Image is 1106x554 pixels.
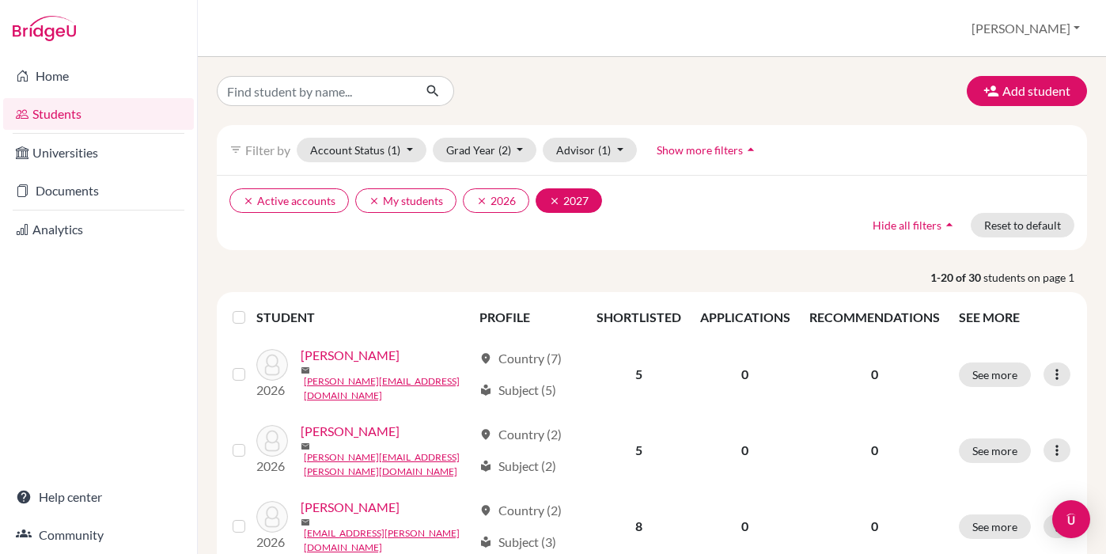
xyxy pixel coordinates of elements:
div: Subject (2) [479,457,556,476]
i: clear [243,195,254,207]
a: Community [3,519,194,551]
button: clear2027 [536,188,602,213]
div: Country (2) [479,501,562,520]
a: Help center [3,481,194,513]
button: Add student [967,76,1087,106]
p: 0 [809,441,940,460]
a: Analytics [3,214,194,245]
th: PROFILE [470,298,587,336]
a: [PERSON_NAME] [301,422,400,441]
p: 0 [809,517,940,536]
i: clear [369,195,380,207]
div: Subject (3) [479,533,556,552]
span: Show more filters [657,143,743,157]
i: filter_list [229,143,242,156]
span: location_on [479,428,492,441]
td: 0 [691,336,800,412]
div: Country (2) [479,425,562,444]
i: clear [476,195,487,207]
span: local_library [479,384,492,397]
button: Account Status(1) [297,138,426,162]
td: 5 [587,336,691,412]
img: Acebey, Felipe [256,349,288,381]
th: STUDENT [256,298,470,336]
th: SHORTLISTED [587,298,691,336]
span: mail [301,442,310,451]
button: Grad Year(2) [433,138,537,162]
div: Open Intercom Messenger [1052,500,1090,538]
img: Bridge-U [13,16,76,41]
div: Subject (5) [479,381,556,400]
span: students on page 1 [983,269,1087,286]
i: clear [549,195,560,207]
button: Advisor(1) [543,138,637,162]
span: (1) [388,143,400,157]
th: RECOMMENDATIONS [800,298,949,336]
i: arrow_drop_up [941,217,957,233]
strong: 1-20 of 30 [930,269,983,286]
span: local_library [479,460,492,472]
span: mail [301,366,310,375]
span: Filter by [245,142,290,157]
p: 2026 [256,381,288,400]
span: (2) [498,143,511,157]
button: Hide all filtersarrow_drop_up [859,213,971,237]
span: Hide all filters [873,218,941,232]
a: Home [3,60,194,92]
a: Universities [3,137,194,169]
td: 5 [587,412,691,488]
button: See more [959,514,1031,539]
span: (1) [598,143,611,157]
img: Arce, Ezequiel [256,425,288,457]
a: Documents [3,175,194,207]
a: [PERSON_NAME][EMAIL_ADDRESS][PERSON_NAME][DOMAIN_NAME] [304,450,472,479]
span: local_library [479,536,492,548]
a: [PERSON_NAME][EMAIL_ADDRESS][DOMAIN_NAME] [304,374,472,403]
a: [PERSON_NAME] [301,498,400,517]
span: location_on [479,352,492,365]
th: APPLICATIONS [691,298,800,336]
button: Reset to default [971,213,1074,237]
button: [PERSON_NAME] [964,13,1087,44]
p: 0 [809,365,940,384]
span: location_on [479,504,492,517]
input: Find student by name... [217,76,413,106]
img: Argote, Ian [256,501,288,533]
button: clearActive accounts [229,188,349,213]
th: SEE MORE [949,298,1081,336]
button: See more [959,438,1031,463]
p: 2026 [256,457,288,476]
span: mail [301,518,310,527]
td: 0 [691,412,800,488]
button: Show more filtersarrow_drop_up [643,138,772,162]
button: clearMy students [355,188,456,213]
button: See more [959,362,1031,387]
p: 2026 [256,533,288,552]
a: [PERSON_NAME] [301,346,400,365]
div: Country (7) [479,349,562,368]
i: arrow_drop_up [743,142,759,157]
button: clear2026 [463,188,529,213]
a: Students [3,98,194,130]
